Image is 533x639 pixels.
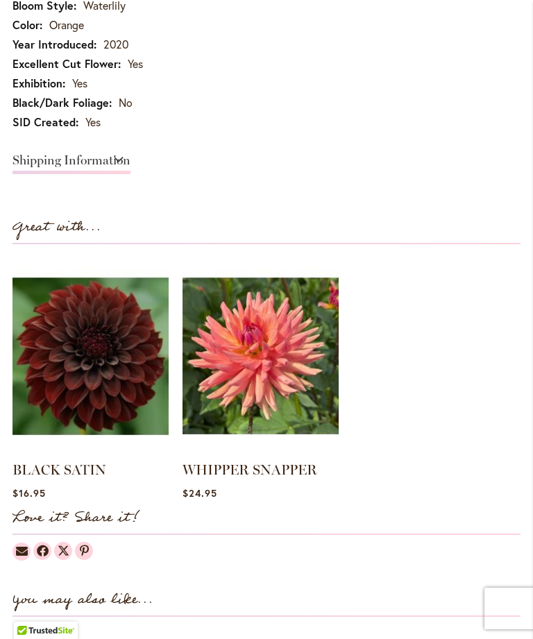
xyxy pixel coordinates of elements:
a: BLACK SATIN [12,461,106,478]
strong: Great with... [12,216,101,239]
td: Orange [12,17,521,37]
span: $16.95 [12,486,46,500]
td: Yes [12,114,521,134]
iframe: Launch Accessibility Center [10,590,49,629]
td: 2020 [12,37,521,56]
strong: Love it? Share it! [12,506,139,529]
td: No [12,95,521,114]
a: WHIPPER SNAPPER [183,461,317,478]
strong: You may also like... [12,588,153,611]
a: Shipping Information [12,154,130,174]
img: WHIPPER SNAPPER [183,258,339,453]
img: BLACK SATIN [12,258,169,453]
a: Dahlias on Twitter [54,542,72,560]
td: Yes [12,56,521,76]
span: $24.95 [183,486,217,500]
a: Dahlias on Pinterest [75,542,93,560]
td: Yes [12,76,521,95]
a: Dahlias on Facebook [33,542,51,560]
